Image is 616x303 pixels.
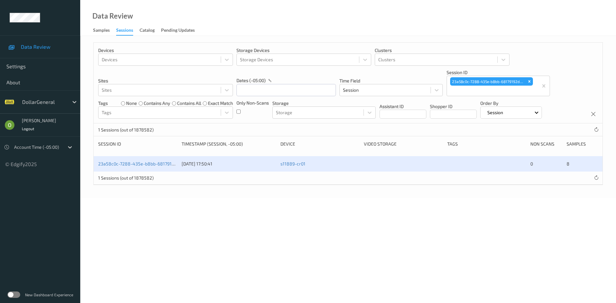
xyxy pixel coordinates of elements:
[380,103,426,110] p: Assistant ID
[447,141,526,147] div: Tags
[140,27,155,35] div: Catalog
[567,141,598,147] div: Samples
[339,78,443,84] p: Time Field
[98,127,154,133] p: 1 Sessions (out of 1878582)
[144,100,170,106] label: contains any
[364,141,443,147] div: Video Storage
[208,100,233,106] label: exact match
[98,47,233,54] p: Devices
[116,27,133,36] div: Sessions
[98,78,233,84] p: Sites
[375,47,509,54] p: Clusters
[98,161,186,166] a: 23a58c0c-7288-435e-b8bb-68179192d811
[116,26,140,36] a: Sessions
[92,13,133,19] div: Data Review
[430,103,477,110] p: Shopper ID
[485,109,505,116] p: Session
[236,47,371,54] p: Storage Devices
[98,100,108,106] p: Tags
[93,27,110,35] div: Samples
[272,100,376,106] p: Storage
[480,100,542,106] p: Order By
[98,175,154,181] p: 1 Sessions (out of 1878582)
[182,161,276,167] div: [DATE] 17:50:41
[450,77,526,86] div: 23a58c0c-7288-435e-b8bb-68179192d811
[161,26,201,35] a: Pending Updates
[126,100,137,106] label: none
[530,161,533,166] span: 0
[98,141,177,147] div: Session ID
[140,26,161,35] a: Catalog
[236,100,269,106] p: Only Non-Scans
[530,141,562,147] div: Non Scans
[177,100,201,106] label: contains all
[567,161,569,166] span: 8
[526,77,533,86] div: Remove 23a58c0c-7288-435e-b8bb-68179192d811
[236,77,266,84] p: dates (-05:00)
[182,141,276,147] div: Timestamp (Session, -05:00)
[280,161,305,166] a: s11889-cr01
[447,69,550,76] p: Session ID
[93,26,116,35] a: Samples
[161,27,195,35] div: Pending Updates
[280,141,359,147] div: Device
